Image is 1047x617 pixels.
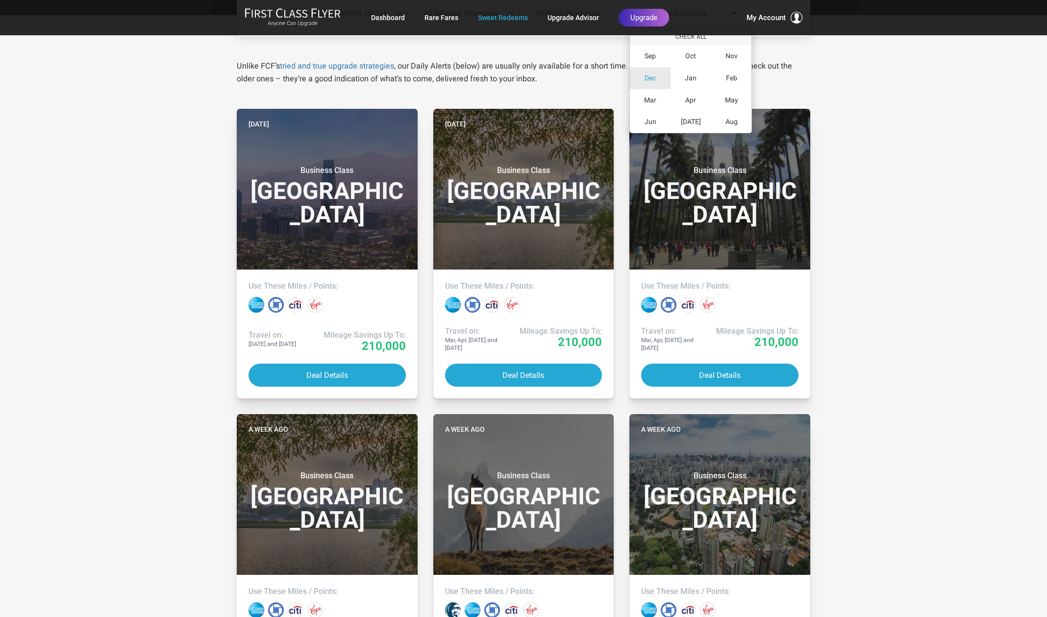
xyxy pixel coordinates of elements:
small: Business Class [462,166,585,175]
a: Rare Fares [424,9,458,26]
a: Sweet Redeems [478,9,528,26]
div: Virgin Atlantic miles [504,297,520,313]
a: tried and true upgrade strategies [280,61,394,71]
button: Check All [630,29,751,45]
div: Virgin Atlantic miles [307,297,323,313]
button: My Account [747,12,802,24]
img: First Class Flyer [245,8,341,18]
button: Deal Details [445,364,602,387]
small: Business Class [659,166,781,175]
button: Deal Details [249,364,406,387]
h4: Use These Miles / Points: [641,281,798,291]
div: Chase points [465,297,480,313]
div: Virgin Atlantic miles [700,297,716,313]
a: [DATE]Business Class[GEOGRAPHIC_DATA]Use These Miles / Points:Travel on:[DATE] and [DATE]Mileage ... [237,109,418,398]
small: Business Class [266,166,388,175]
div: Chase points [268,297,284,313]
small: Anyone Can Upgrade [245,20,341,27]
h4: Use These Miles / Points: [249,587,406,596]
time: A week ago [445,424,485,435]
span: Oct [685,52,696,60]
a: First Class FlyerAnyone Can Upgrade [245,8,341,27]
time: [DATE] [249,119,269,129]
span: Sep [645,52,656,60]
h3: [GEOGRAPHIC_DATA] [641,471,798,532]
span: Nov [725,52,738,60]
span: My Account [747,12,786,24]
div: Citi points [484,297,500,313]
h3: [GEOGRAPHIC_DATA] [249,471,406,532]
span: Apr [685,96,696,104]
a: Dashboard [371,9,405,26]
a: A week agoBusiness Class[GEOGRAPHIC_DATA]Use These Miles / Points:Travel on:Mar, Apr, [DATE] and ... [629,109,810,398]
p: Unlike FCF’s , our Daily Alerts (below) are usually only available for a short time. Jump on thos... [237,60,810,85]
h3: [GEOGRAPHIC_DATA] [641,166,798,226]
h4: Use These Miles / Points: [445,587,602,596]
a: Upgrade Advisor [548,9,599,26]
small: Business Class [462,471,585,481]
h3: [GEOGRAPHIC_DATA] [445,471,602,532]
div: Amex points [445,297,461,313]
div: Amex points [641,297,657,313]
span: [DATE] [681,118,701,126]
time: A week ago [249,424,288,435]
div: Citi points [288,297,303,313]
a: [DATE]Business Class[GEOGRAPHIC_DATA]Use These Miles / Points:Travel on:Mar, Apr, [DATE] and [DAT... [433,109,614,398]
div: Chase points [661,297,676,313]
h4: Use These Miles / Points: [641,587,798,596]
span: Mar [644,96,656,104]
h3: [GEOGRAPHIC_DATA] [249,166,406,226]
h4: Use These Miles / Points: [249,281,406,291]
span: Aug [725,118,738,126]
small: Business Class [659,471,781,481]
button: Deal Details [641,364,798,387]
time: A week ago [641,424,681,435]
h4: Use These Miles / Points: [445,281,602,291]
span: Feb [726,74,737,82]
span: Dec [645,74,656,82]
a: Upgrade [619,9,669,26]
small: Business Class [266,471,388,481]
h3: [GEOGRAPHIC_DATA] [445,166,602,226]
time: [DATE] [445,119,466,129]
div: Citi points [680,297,696,313]
span: Jan [685,74,697,82]
span: Jun [645,118,656,126]
span: May [725,96,738,104]
div: Amex points [249,297,264,313]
